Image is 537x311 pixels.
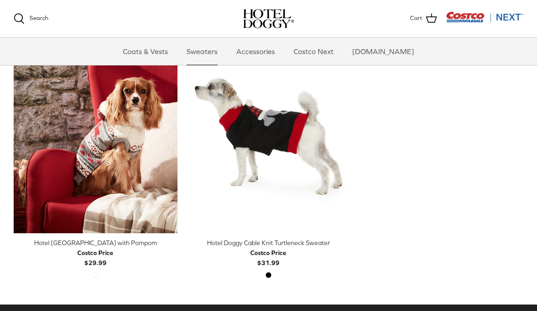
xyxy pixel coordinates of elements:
[178,38,226,65] a: Sweaters
[77,248,113,266] b: $29.99
[410,13,437,25] a: Cart
[30,15,48,21] span: Search
[410,14,422,23] span: Cart
[14,29,177,233] a: Hotel Doggy Fair Isle Sweater with Pompom
[14,238,177,268] a: Hotel [GEOGRAPHIC_DATA] with Pompom Costco Price$29.99
[250,248,286,266] b: $31.99
[14,13,48,24] a: Search
[77,248,113,258] div: Costco Price
[243,9,294,28] a: hoteldoggy.com hoteldoggycom
[187,238,350,248] div: Hotel Doggy Cable Knit Turtleneck Sweater
[14,238,177,248] div: Hotel [GEOGRAPHIC_DATA] with Pompom
[250,248,286,258] div: Costco Price
[285,38,342,65] a: Costco Next
[187,29,350,233] a: Hotel Doggy Cable Knit Turtleneck Sweater
[243,9,294,28] img: hoteldoggycom
[228,38,283,65] a: Accessories
[344,38,422,65] a: [DOMAIN_NAME]
[187,238,350,268] a: Hotel Doggy Cable Knit Turtleneck Sweater Costco Price$31.99
[115,38,176,65] a: Coats & Vests
[446,17,523,24] a: Visit Costco Next
[446,11,523,23] img: Costco Next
